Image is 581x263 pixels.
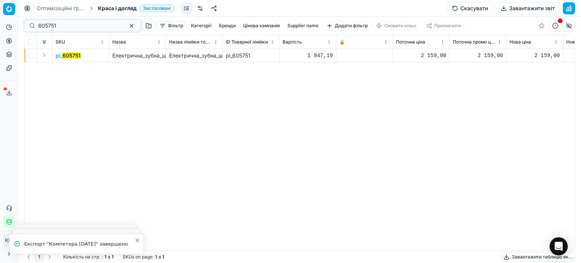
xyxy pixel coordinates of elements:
button: pl_605751 [56,52,81,59]
span: Поточна промо ціна [453,39,496,45]
button: Скасувати [447,2,493,14]
span: Нова ціна [510,39,531,45]
button: Завантажити таблицю як... [502,252,575,261]
button: КM [3,234,15,246]
div: Open Intercom Messenger [550,237,568,255]
div: 2 159,00 [453,52,503,59]
span: Краса і доглядЗастосовані [98,5,174,12]
strong: 1 [112,254,113,260]
div: 2 159,00 [510,52,560,59]
button: Категорії [188,21,214,30]
div: 2 159,00 [396,52,446,59]
span: Електрична_зубна_щітка_Oral-B_iO_Series_3,_рожевий [112,52,251,59]
button: Цінова кампанія [240,21,283,30]
div: : [63,254,113,260]
div: pl_605751 [226,52,276,59]
div: 1 947,19 [283,52,333,59]
strong: з [158,254,161,260]
strong: 1 [104,254,106,260]
span: КM [3,235,15,246]
strong: 1 [155,254,157,260]
button: Бренди [216,21,239,30]
strong: з [108,254,110,260]
span: Назва лінійки товарів [169,39,212,45]
span: Краса і догляд [98,5,137,12]
span: pl_ [56,52,81,59]
button: Go to next page [45,252,54,261]
span: SKU [56,39,65,45]
nav: pagination [24,252,54,261]
button: Expand all [40,37,49,47]
span: Вартість [283,39,302,45]
button: Expand [40,51,49,60]
span: 🔒 [339,39,345,45]
span: Назва [112,39,126,45]
button: Close toast [133,236,142,245]
input: Пошук по SKU або назві [38,22,121,30]
a: Оптимізаційні групи [37,5,85,12]
span: ID Товарної лінійки [226,39,268,45]
button: 1 [35,252,43,261]
strong: 1 [162,254,164,260]
div: Експорт "Компетера [DATE]" завершено [24,240,134,248]
button: Supplier name [284,21,322,30]
button: Фільтр [156,21,186,30]
button: Додати фільтр [323,21,371,30]
span: Кількість на стр. [63,254,100,260]
mark: 605751 [62,52,81,59]
div: Електрична_зубна_щітка_Oral-B_iO_Series_3,_рожевий [169,52,219,59]
button: Оновити кільк. [373,21,421,30]
nav: breadcrumb [37,5,174,12]
button: Завантажити звіт [496,2,560,14]
span: Поточна ціна [396,39,425,45]
button: Go to previous page [24,252,33,261]
span: Застосовані [140,5,174,12]
button: Призначити [423,21,464,30]
span: SKUs on page : [123,254,154,260]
